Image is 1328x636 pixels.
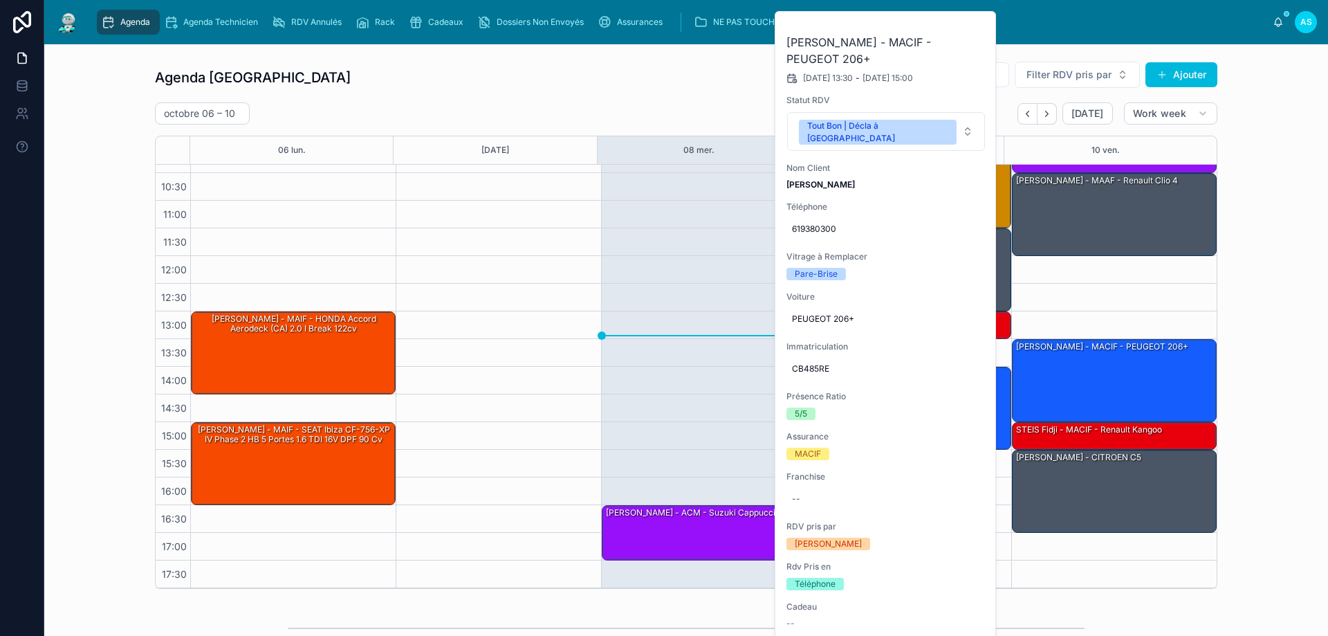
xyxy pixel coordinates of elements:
span: 13:30 [158,347,190,358]
div: [PERSON_NAME] - ACM - suzuki cappuccino [602,506,806,560]
a: NE PAS TOUCHER [690,10,813,35]
div: -- [792,493,800,505]
div: [PERSON_NAME] [795,538,862,550]
button: 10 ven. [1091,136,1120,164]
span: 14:30 [158,402,190,414]
span: Nom Client [786,163,986,174]
img: App logo [55,11,80,33]
span: Work week [1133,107,1186,120]
button: Work week [1124,102,1217,125]
button: [DATE] [1062,102,1113,125]
h2: [PERSON_NAME] - MACIF - PEUGEOT 206+ [786,34,986,67]
span: [DATE] 15:00 [863,73,913,84]
div: [PERSON_NAME] - MACIF - PEUGEOT 206+ [1015,340,1190,353]
span: Dossiers Non Envoyés [497,17,584,28]
h1: Agenda [GEOGRAPHIC_DATA] [155,68,351,87]
div: Tout Bon | Décla à [GEOGRAPHIC_DATA] [807,120,948,145]
span: Rdv Pris en [786,561,986,572]
span: Franchise [786,471,986,482]
a: Assurances [593,10,672,35]
span: Voiture [786,291,986,302]
button: Next [1037,103,1057,125]
span: Téléphone [786,201,986,212]
span: - [856,73,860,84]
span: 12:30 [158,291,190,303]
span: Rack [375,17,395,28]
a: RDV Annulés [268,10,351,35]
span: 13:00 [158,319,190,331]
button: Select Button [1015,62,1140,88]
button: 06 lun. [278,136,306,164]
div: [PERSON_NAME] - MAIF - HONDA Accord Aerodeck (CA) 2.0 i Break 122cv [192,312,395,394]
h2: octobre 06 – 10 [164,107,235,120]
span: 11:00 [160,208,190,220]
span: Filter RDV pris par [1026,68,1112,82]
span: Vitrage à Remplacer [786,251,986,262]
button: Ajouter [1145,62,1217,87]
div: [PERSON_NAME] - CITROEN C5 [1015,451,1143,464]
a: Rack [351,10,405,35]
div: [PERSON_NAME] - MAIF - HONDA Accord Aerodeck (CA) 2.0 i Break 122cv [194,313,394,336]
span: 15:30 [158,457,190,469]
div: STEIS Fidji - MACIF - Renault kangoo [1013,423,1216,449]
a: Agenda [97,10,160,35]
div: [PERSON_NAME] - MAAF - Renault clio 4 [1013,174,1216,255]
span: 10:00 [158,153,190,165]
button: Select Button [787,112,985,151]
div: Téléphone [795,578,836,590]
span: RDV Annulés [291,17,342,28]
a: Agenda Technicien [160,10,268,35]
button: [DATE] [481,136,509,164]
span: Agenda Technicien [183,17,258,28]
span: 12:00 [158,264,190,275]
div: MACIF [795,448,821,460]
div: [PERSON_NAME] - ACM - suzuki cappuccino [605,507,786,519]
span: Agenda [120,17,150,28]
span: CB485RE [792,363,980,374]
span: 16:00 [158,485,190,497]
span: [DATE] 13:30 [803,73,853,84]
span: Cadeau [786,601,986,612]
div: scrollable content [91,7,1273,37]
span: 14:00 [158,374,190,386]
span: 16:30 [158,513,190,525]
span: Immatriculation [786,341,986,352]
span: -- [786,618,795,629]
span: Statut RDV [786,95,986,106]
span: Présence Ratio [786,391,986,402]
span: Assurance [786,431,986,442]
div: 5/5 [795,408,807,420]
span: 619380300 [792,224,980,235]
div: [PERSON_NAME] - MAAF - Renault clio 4 [1015,174,1179,187]
span: 17:30 [158,568,190,580]
strong: [PERSON_NAME] [786,179,855,190]
span: Cadeaux [428,17,463,28]
span: RDV pris par [786,521,986,532]
a: Dossiers Non Envoyés [473,10,593,35]
a: Cadeaux [405,10,473,35]
span: [DATE] [1071,107,1104,120]
div: [PERSON_NAME] - MAIF - SEAT Ibiza CF-756-XP IV Phase 2 HB 5 Portes 1.6 TDI 16V DPF 90 cv [192,423,395,505]
div: Pare-Brise [795,268,838,280]
span: Assurances [617,17,663,28]
div: [PERSON_NAME] - MACIF - PEUGEOT 206+ [1013,340,1216,421]
div: [PERSON_NAME] - MAIF - SEAT Ibiza CF-756-XP IV Phase 2 HB 5 Portes 1.6 TDI 16V DPF 90 cv [194,424,394,446]
button: Back [1017,103,1037,125]
span: 15:00 [158,430,190,442]
div: STEIS Fidji - MACIF - Renault kangoo [1015,424,1163,436]
span: 17:00 [158,540,190,552]
span: AS [1300,17,1312,28]
span: PEUGEOT 206+ [792,314,980,325]
span: NE PAS TOUCHER [713,17,785,28]
div: [PERSON_NAME] - CITROEN C5 [1013,451,1216,532]
span: 11:30 [160,236,190,248]
button: 08 mer. [683,136,714,164]
span: 10:30 [158,181,190,192]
